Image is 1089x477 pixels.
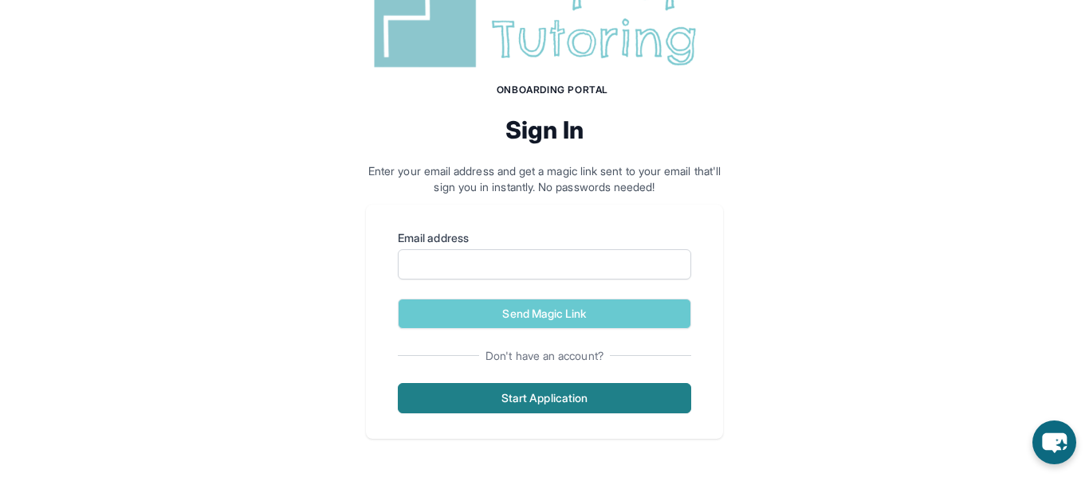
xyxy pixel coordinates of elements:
span: Don't have an account? [479,348,610,364]
h1: Onboarding Portal [382,84,723,96]
button: Start Application [398,383,691,413]
h2: Sign In [366,115,723,144]
button: chat-button [1032,420,1076,464]
button: Send Magic Link [398,299,691,329]
label: Email address [398,230,691,246]
p: Enter your email address and get a magic link sent to your email that'll sign you in instantly. N... [366,163,723,195]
